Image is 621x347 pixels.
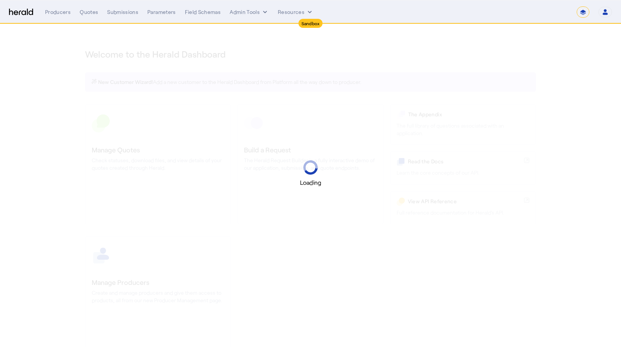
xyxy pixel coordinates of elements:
[80,8,98,16] div: Quotes
[230,8,269,16] button: internal dropdown menu
[298,19,323,28] div: Sandbox
[45,8,71,16] div: Producers
[147,8,176,16] div: Parameters
[278,8,314,16] button: Resources dropdown menu
[9,9,33,16] img: Herald Logo
[185,8,221,16] div: Field Schemas
[107,8,138,16] div: Submissions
